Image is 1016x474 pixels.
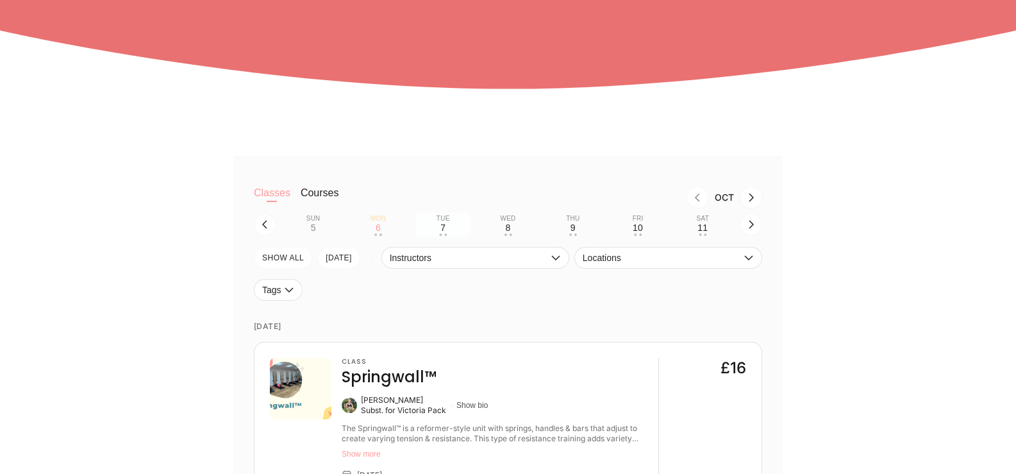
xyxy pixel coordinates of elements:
[317,247,360,269] button: [DATE]
[720,358,746,378] div: £16
[262,285,281,295] span: Tags
[583,253,741,263] span: Locations
[633,215,644,223] div: Fri
[301,187,339,212] button: Courses
[359,187,762,208] nav: Month switch
[697,215,709,223] div: Sat
[361,395,446,405] div: [PERSON_NAME]
[687,187,708,208] button: Previous month, Sep
[254,311,762,342] time: [DATE]
[306,215,321,223] div: Sun
[254,279,303,301] button: Tags
[699,233,706,236] div: • •
[633,223,643,233] div: 10
[371,215,386,223] div: Mon
[634,233,642,236] div: • •
[440,223,446,233] div: 7
[381,247,569,269] button: Instructors
[342,423,648,444] div: The Springwall™ is a reformer-style unit with springs, handles & bars that adjust to create varyi...
[504,233,512,236] div: • •
[697,223,708,233] div: 11
[342,358,437,366] h3: Class
[374,233,382,236] div: • •
[390,253,548,263] span: Instructors
[254,247,312,269] button: SHOW All
[342,449,648,459] button: Show more
[574,247,762,269] button: Locations
[376,223,381,233] div: 6
[740,187,762,208] button: Next month, Nov
[505,223,510,233] div: 8
[569,233,577,236] div: • •
[311,223,316,233] div: 5
[342,398,357,413] img: Mel Eberlein-Scott
[456,400,488,411] button: Show bio
[270,358,331,419] img: 5d9617d8-c062-43cb-9683-4a4abb156b5d.png
[439,233,447,236] div: • •
[361,405,446,416] div: Subst. for Victoria Pack
[708,192,740,203] div: Month Oct
[437,215,450,223] div: Tue
[254,187,290,212] button: Classes
[500,215,515,223] div: Wed
[342,367,437,387] h4: Springwall™
[566,215,579,223] div: Thu
[570,223,576,233] div: 9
